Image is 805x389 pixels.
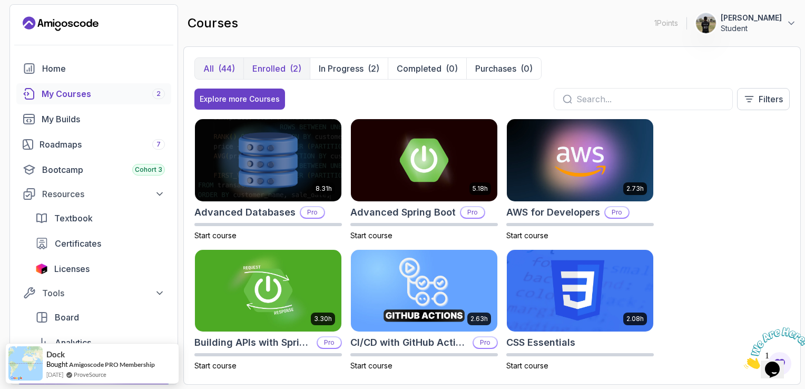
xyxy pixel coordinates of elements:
img: AWS for Developers card [507,119,653,201]
p: 1 Points [654,18,678,28]
a: roadmaps [16,134,171,155]
a: home [16,58,171,79]
span: Start course [506,361,548,370]
h2: CSS Essentials [506,335,575,350]
img: Advanced Databases card [195,119,341,201]
span: Cohort 3 [135,166,162,174]
p: 8.31h [316,184,332,193]
span: Start course [506,231,548,240]
h2: CI/CD with GitHub Actions [350,335,468,350]
a: ProveSource [74,370,106,379]
span: 7 [156,140,161,149]
div: (2) [290,62,301,75]
span: Dock [46,350,65,359]
a: bootcamp [16,159,171,180]
button: All(44) [195,58,243,79]
button: Resources [16,184,171,203]
span: 1 [4,4,8,13]
p: Enrolled [252,62,286,75]
div: My Builds [42,113,165,125]
input: Search... [576,93,724,105]
div: Tools [42,287,165,299]
img: user profile image [696,13,716,33]
div: Roadmaps [40,138,165,151]
button: Tools [16,284,171,303]
p: Completed [397,62,441,75]
button: In Progress(2) [310,58,388,79]
span: 2 [156,90,161,98]
div: Resources [42,188,165,200]
button: Filters [737,88,790,110]
img: jetbrains icon [35,264,48,274]
img: CI/CD with GitHub Actions card [351,250,497,332]
a: builds [16,109,171,130]
div: (0) [521,62,533,75]
p: All [203,62,214,75]
p: 2.63h [470,315,488,323]
a: textbook [29,208,171,229]
img: provesource social proof notification image [8,346,43,381]
div: (44) [218,62,235,75]
div: Explore more Courses [200,94,280,104]
div: Bootcamp [42,163,165,176]
span: Start course [194,231,237,240]
a: Amigoscode PRO Membership [69,361,155,368]
p: Filters [759,93,783,105]
p: 5.18h [473,184,488,193]
button: Explore more Courses [194,89,285,110]
span: Licenses [54,262,90,275]
p: 2.73h [626,184,644,193]
iframe: chat widget [740,323,805,373]
span: Start course [350,231,392,240]
img: Advanced Spring Boot card [351,119,497,201]
a: certificates [29,233,171,254]
h2: Advanced Spring Boot [350,205,456,220]
span: Analytics [55,336,91,349]
img: Building APIs with Spring Boot card [195,250,341,332]
span: Start course [350,361,392,370]
button: user profile image[PERSON_NAME]Student [695,13,797,34]
h2: courses [188,15,238,32]
img: CSS Essentials card [507,250,653,332]
p: 3.30h [314,315,332,323]
p: Pro [605,207,629,218]
p: [PERSON_NAME] [721,13,782,23]
button: Purchases(0) [466,58,541,79]
span: [DATE] [46,370,63,379]
div: My Courses [42,87,165,100]
h2: Building APIs with Spring Boot [194,335,312,350]
p: Pro [461,207,484,218]
a: courses [16,83,171,104]
p: Pro [301,207,324,218]
div: (2) [368,62,379,75]
div: (0) [446,62,458,75]
a: board [29,307,171,328]
p: Pro [318,337,341,348]
span: Start course [194,361,237,370]
button: Enrolled(2) [243,58,310,79]
a: analytics [29,332,171,353]
img: Chat attention grabber [4,4,70,46]
p: Pro [474,337,497,348]
span: Textbook [54,212,93,225]
span: Board [55,311,79,324]
h2: Advanced Databases [194,205,296,220]
p: Purchases [475,62,516,75]
p: 2.08h [626,315,644,323]
span: Bought [46,360,68,368]
p: Student [721,23,782,34]
span: Certificates [55,237,101,250]
p: In Progress [319,62,364,75]
h2: AWS for Developers [506,205,600,220]
div: Home [42,62,165,75]
a: licenses [29,258,171,279]
a: Landing page [23,15,99,32]
button: Completed(0) [388,58,466,79]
